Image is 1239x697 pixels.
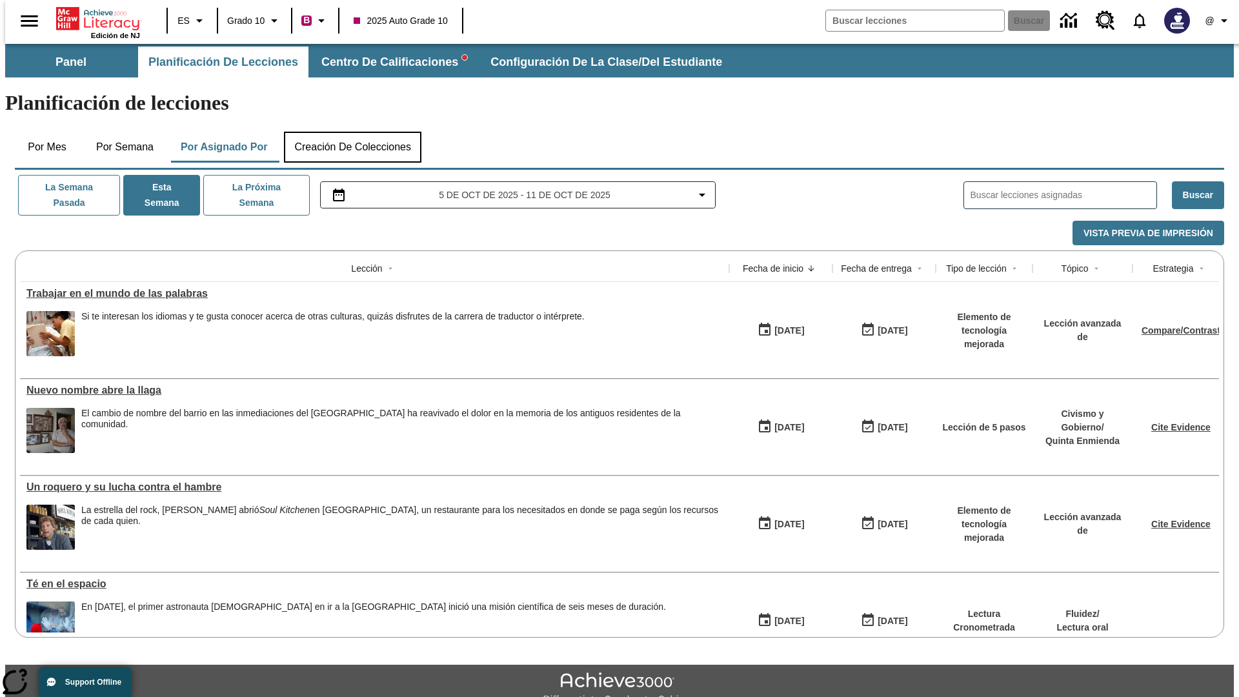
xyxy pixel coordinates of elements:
[1151,519,1211,529] a: Cite Evidence
[1007,261,1022,276] button: Sort
[1153,262,1193,275] div: Estrategia
[284,132,421,163] button: Creación de colecciones
[351,262,382,275] div: Lección
[18,175,120,216] button: La semana pasada
[39,667,132,697] button: Support Offline
[26,385,723,396] a: Nuevo nombre abre la llaga, Lecciones
[942,310,1026,351] p: Elemento de tecnología mejorada
[148,55,298,70] span: Planificación de lecciones
[1088,3,1123,38] a: Centro de recursos, Se abrirá en una pestaña nueva.
[878,323,907,339] div: [DATE]
[1039,434,1126,448] p: Quinta Enmienda
[942,607,1026,634] p: Lectura Cronometrada
[354,14,447,28] span: 2025 Auto Grade 10
[26,578,723,590] a: Té en el espacio, Lecciones
[81,311,585,322] div: Si te interesan los idiomas y te gusta conocer acerca de otras culturas, quizás disfrutes de la c...
[311,46,478,77] button: Centro de calificaciones
[81,601,666,647] div: En diciembre de 2015, el primer astronauta británico en ir a la Estación Espacial Internacional i...
[170,132,278,163] button: Por asignado por
[26,408,75,453] img: dodgertown_121813.jpg
[774,419,804,436] div: [DATE]
[856,512,912,536] button: 10/08/25: Último día en que podrá accederse la lección
[856,318,912,343] button: 10/07/25: Último día en que podrá accederse la lección
[878,613,907,629] div: [DATE]
[26,601,75,647] img: Un astronauta, el primero del Reino Unido que viaja a la Estación Espacial Internacional, saluda ...
[10,2,48,40] button: Abrir el menú lateral
[65,678,121,687] span: Support Offline
[439,188,610,202] span: 5 de oct de 2025 - 11 de oct de 2025
[1164,8,1190,34] img: Avatar
[1061,262,1088,275] div: Tópico
[321,55,467,70] span: Centro de calificaciones
[81,408,723,453] div: El cambio de nombre del barrio en las inmediaciones del estadio de los Dodgers ha reavivado el do...
[462,55,467,60] svg: writing assistant alert
[26,505,75,550] img: Un hombre en un restaurante con jarras y platos al fondo y un cartel que dice Soul Kitchen. La es...
[81,408,723,430] div: El cambio de nombre del barrio en las inmediaciones del [GEOGRAPHIC_DATA] ha reavivado el dolor e...
[1089,261,1104,276] button: Sort
[56,6,140,32] a: Portada
[971,186,1156,205] input: Buscar lecciones asignadas
[1039,407,1126,434] p: Civismo y Gobierno /
[86,132,164,163] button: Por semana
[177,14,190,28] span: ES
[5,46,734,77] div: Subbarra de navegación
[841,262,912,275] div: Fecha de entrega
[123,175,200,216] button: Esta semana
[490,55,722,70] span: Configuración de la clase/del estudiante
[296,9,334,32] button: Boost El color de la clase es rojo violeta. Cambiar el color de la clase.
[774,323,804,339] div: [DATE]
[1194,261,1209,276] button: Sort
[383,261,398,276] button: Sort
[26,288,723,299] div: Trabajar en el mundo de las palabras
[81,505,723,550] span: La estrella del rock, Jon Bon Jovi abrió Soul Kitchen en Nueva Jersey, un restaurante para los ne...
[1172,181,1224,209] button: Buscar
[1039,317,1126,344] p: Lección avanzada de
[91,32,140,39] span: Edición de NJ
[1198,9,1239,32] button: Perfil/Configuración
[1142,325,1220,336] a: Compare/Contrast
[1073,221,1224,246] button: Vista previa de impresión
[1205,14,1214,28] span: @
[803,261,819,276] button: Sort
[56,5,140,39] div: Portada
[946,262,1007,275] div: Tipo de lección
[912,261,927,276] button: Sort
[1039,510,1126,538] p: Lección avanzada de
[856,415,912,439] button: 10/13/25: Último día en que podrá accederse la lección
[26,385,723,396] div: Nuevo nombre abre la llaga
[55,55,86,70] span: Panel
[1156,4,1198,37] button: Escoja un nuevo avatar
[222,9,287,32] button: Grado: Grado 10, Elige un grado
[942,504,1026,545] p: Elemento de tecnología mejorada
[1056,607,1108,621] p: Fluidez /
[326,187,710,203] button: Seleccione el intervalo de fechas opción del menú
[694,187,710,203] svg: Collapse Date Range Filter
[6,46,136,77] button: Panel
[26,311,75,356] img: Un intérprete sostiene un documento para un paciente en un hospital. Los intérpretes ayudan a las...
[753,318,809,343] button: 10/07/25: Primer día en que estuvo disponible la lección
[303,12,310,28] span: B
[227,14,265,28] span: Grado 10
[774,516,804,532] div: [DATE]
[172,9,213,32] button: Lenguaje: ES, Selecciona un idioma
[826,10,1004,31] input: Buscar campo
[1053,3,1088,39] a: Centro de información
[480,46,732,77] button: Configuración de la clase/del estudiante
[878,419,907,436] div: [DATE]
[774,613,804,629] div: [DATE]
[856,609,912,633] button: 10/12/25: Último día en que podrá accederse la lección
[743,262,803,275] div: Fecha de inicio
[81,505,723,527] div: La estrella del rock, [PERSON_NAME] abrió en [GEOGRAPHIC_DATA], un restaurante para los necesitad...
[81,311,585,356] div: Si te interesan los idiomas y te gusta conocer acerca de otras culturas, quizás disfrutes de la c...
[81,601,666,612] div: En [DATE], el primer astronauta [DEMOGRAPHIC_DATA] en ir a la [GEOGRAPHIC_DATA] inició una misión...
[878,516,907,532] div: [DATE]
[753,512,809,536] button: 10/06/25: Primer día en que estuvo disponible la lección
[259,505,310,515] i: Soul Kitchen
[1056,621,1108,634] p: Lectura oral
[26,481,723,493] div: Un roquero y su lucha contra el hambre
[26,578,723,590] div: Té en el espacio
[138,46,308,77] button: Planificación de lecciones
